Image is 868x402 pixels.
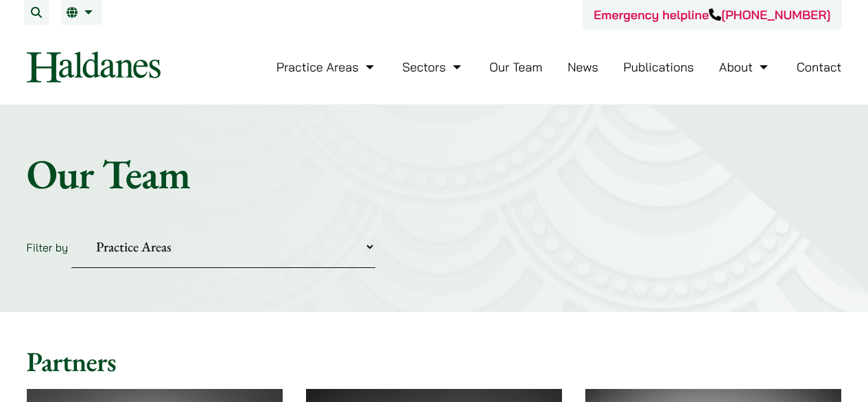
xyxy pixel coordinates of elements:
[402,59,464,75] a: Sectors
[567,59,598,75] a: News
[489,59,542,75] a: Our Team
[27,52,161,82] img: Logo of Haldanes
[594,7,830,23] a: Emergency helpline[PHONE_NUMBER]
[27,241,69,254] label: Filter by
[719,59,771,75] a: About
[624,59,694,75] a: Publications
[27,345,842,378] h2: Partners
[277,59,377,75] a: Practice Areas
[67,7,96,18] a: EN
[27,149,842,199] h1: Our Team
[797,59,842,75] a: Contact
